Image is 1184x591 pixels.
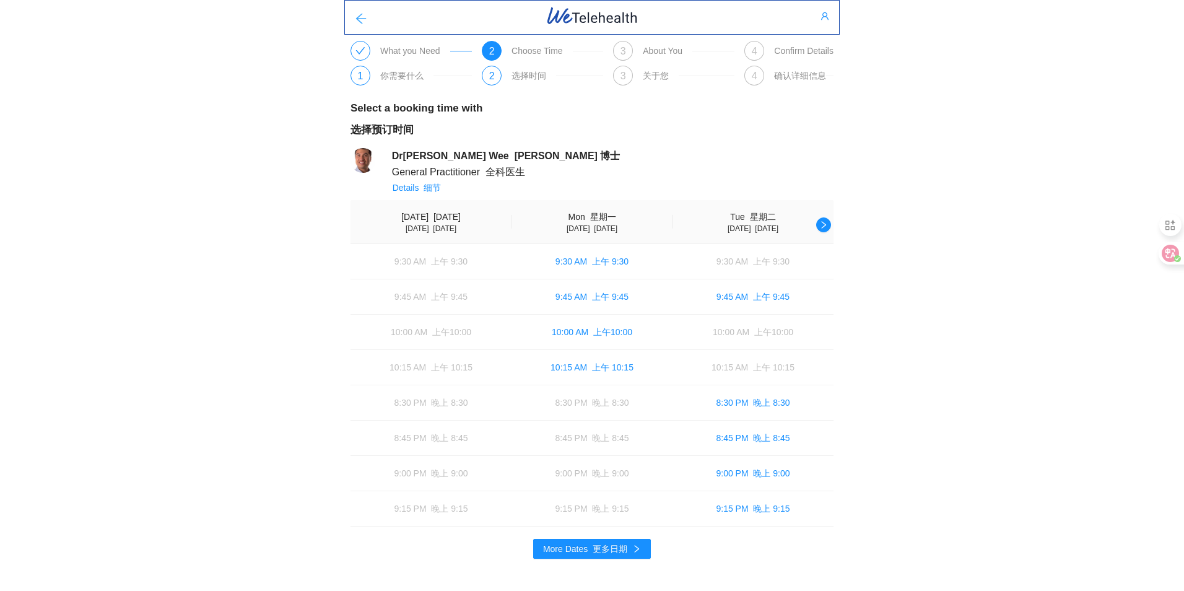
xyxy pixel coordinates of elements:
[620,71,626,81] span: 3
[543,542,627,556] span: More Dates
[511,71,546,81] div: Choose Time
[345,5,377,30] button: arrow-left
[620,46,626,56] span: 3
[590,212,616,222] font: 星期一
[350,124,414,136] font: 选择预订时间
[716,466,790,480] span: 9:00 PM
[568,210,616,224] div: Mon
[716,290,790,304] span: 9:45 AM
[511,279,673,314] button: 9:45 AM 上午 9:45
[350,315,511,349] button: 10:00 AM 上午10:00
[350,421,511,455] button: 8:45 PM 晚上 8:45
[673,456,834,491] button: 9:00 PM 晚上 9:00
[546,6,639,26] img: WeTelehealth
[753,468,790,478] font: 晚上 9:00
[433,224,456,233] font: [DATE]
[816,217,831,232] button: right
[592,256,629,266] font: 上午 9:30
[380,71,424,81] div: What you Need
[673,244,834,279] button: 9:30 AM 上午 9:30
[555,290,629,304] span: 9:45 AM
[819,221,828,230] span: right
[552,325,632,339] span: 10:00 AM
[753,398,790,408] font: 晚上 8:30
[821,12,829,22] span: user
[511,421,673,455] button: 8:45 PM 晚上 8:45
[774,71,826,81] div: Confirm Details
[728,224,778,234] div: [DATE]
[355,12,367,27] span: arrow-left
[511,350,673,385] button: 10:15 AM 上午 10:15
[511,244,673,279] button: 9:30 AM 上午 9:30
[424,183,441,193] font: 细节
[511,456,673,491] button: 9:00 PM 晚上 9:00
[750,212,776,222] font: 星期二
[632,545,641,554] span: right
[774,46,834,56] div: Confirm Details
[533,539,651,559] button: More Dates 更多日期right
[752,46,757,56] span: 4
[592,362,633,372] font: 上午 10:15
[673,421,834,455] button: 8:45 PM 晚上 8:45
[401,210,461,224] div: [DATE]
[433,212,461,222] font: [DATE]
[511,315,673,349] button: 10:00 AM 上午10:00
[811,6,839,26] button: user
[551,361,633,374] span: 10:15 AM
[730,210,775,224] div: Tue
[673,279,834,314] button: 9:45 AM 上午 9:45
[355,46,365,56] span: check
[594,224,617,233] font: [DATE]
[673,491,834,526] button: 9:15 PM 晚上 9:15
[716,396,790,409] span: 8:30 PM
[350,456,511,491] button: 9:00 PM 晚上 9:00
[350,491,511,526] button: 9:15 PM 晚上 9:15
[753,433,790,443] font: 晚上 8:45
[753,504,790,514] font: 晚上 9:15
[716,502,790,515] span: 9:15 PM
[752,71,757,81] span: 4
[593,327,632,337] font: 上午10:00
[755,224,778,233] font: [DATE]
[350,279,511,314] button: 9:45 AM 上午 9:45
[350,244,511,279] button: 9:30 AM 上午 9:30
[358,71,363,81] span: 1
[511,491,673,526] button: 9:15 PM 晚上 9:15
[673,385,834,420] button: 8:30 PM 晚上 8:30
[673,350,834,385] button: 10:15 AM 上午 10:15
[350,148,375,173] img: UserFilesPublic%2FlwW1Pg3ODiebTZP3gVY0QmN0plD2%2Flogo%2Ffront%20cover-3%20left%20crop.jpg
[489,46,495,56] span: 2
[511,385,673,420] button: 8:30 PM 晚上 8:30
[350,350,511,385] button: 10:15 AM 上午 10:15
[511,46,562,56] div: Choose Time
[406,224,456,234] div: [DATE]
[593,544,627,554] font: 更多日期
[643,71,669,81] div: About You
[515,151,620,161] font: [PERSON_NAME] 博士
[393,181,442,195] span: Details
[350,385,511,420] button: 8:30 PM 晚上 8:30
[643,46,682,56] div: About You
[673,315,834,349] button: 10:00 AM 上午10:00
[555,255,629,268] span: 9:30 AM
[485,167,525,177] font: 全科医生
[380,46,440,56] div: What you Need
[392,148,620,164] div: Dr [PERSON_NAME] Wee
[567,224,617,234] div: [DATE]
[716,431,790,445] span: 8:45 PM
[392,180,446,195] button: Details 细节
[592,292,629,302] font: 上午 9:45
[392,164,620,180] div: General Practitioner
[489,71,495,81] span: 2
[350,100,834,143] div: Select a booking time with
[753,292,790,302] font: 上午 9:45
